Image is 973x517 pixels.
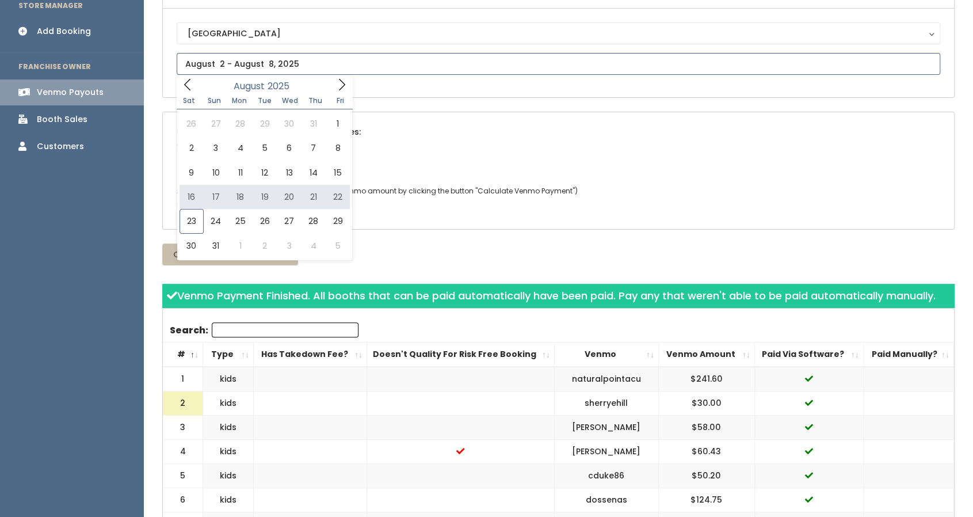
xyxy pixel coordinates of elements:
[177,53,940,75] input: August 2 - August 8, 2025
[162,244,298,265] button: Calculate Venmo Payment
[163,367,203,391] td: 1
[204,136,228,160] span: August 3, 2025
[163,416,203,440] td: 3
[302,185,326,209] span: August 21, 2025
[554,343,658,367] th: Venmo: activate to sort column ascending
[277,161,301,185] span: August 13, 2025
[204,185,228,209] span: August 17, 2025
[658,416,754,440] td: $58.00
[228,234,252,258] span: September 1, 2025
[204,234,228,258] span: August 31, 2025
[303,97,328,104] span: Thu
[37,113,87,126] div: Booth Sales
[163,171,954,229] div: Actual Amount To Pay from Venmo
[554,416,658,440] td: [PERSON_NAME]
[163,343,203,367] th: #: activate to sort column descending
[228,136,252,160] span: August 4, 2025
[204,112,228,136] span: July 27, 2025
[253,136,277,160] span: August 5, 2025
[180,209,204,233] span: August 23, 2025
[201,97,227,104] span: Sun
[277,97,303,104] span: Wed
[203,464,254,488] td: kids
[277,136,301,160] span: August 6, 2025
[277,209,301,233] span: August 27, 2025
[863,343,953,367] th: Paid Manually?: activate to sort column ascending
[326,186,578,196] span: (set venmo amount by clicking the button "Calculate Venmo Payment")
[277,234,301,258] span: September 3, 2025
[253,234,277,258] span: September 2, 2025
[658,391,754,416] td: $30.00
[254,343,367,367] th: Has Takedown Fee?: activate to sort column ascending
[203,391,254,416] td: kids
[253,112,277,136] span: July 29, 2025
[163,440,203,464] td: 4
[204,209,228,233] span: August 24, 2025
[658,367,754,391] td: $241.60
[367,343,554,367] th: Doesn't Quality For Risk Free Booking : activate to sort column ascending
[328,97,353,104] span: Fri
[180,112,204,136] span: July 26, 2025
[326,136,350,160] span: August 8, 2025
[326,185,350,209] span: August 22, 2025
[326,209,350,233] span: August 29, 2025
[180,234,204,258] span: August 30, 2025
[658,440,754,464] td: $60.43
[554,488,658,512] td: dossenas
[326,112,350,136] span: August 1, 2025
[554,440,658,464] td: [PERSON_NAME]
[163,464,203,488] td: 5
[37,140,84,153] div: Customers
[253,209,277,233] span: August 26, 2025
[177,22,940,44] button: [GEOGRAPHIC_DATA]
[180,161,204,185] span: August 9, 2025
[265,79,299,93] input: Year
[162,284,955,308] div: Venmo Payment Finished. All booths that can be paid automatically have been paid. Pay any that we...
[658,488,754,512] td: $124.75
[234,82,265,91] span: August
[163,112,954,170] div: Estimated Total To Pay From Current Sales:
[277,185,301,209] span: August 20, 2025
[754,343,863,367] th: Paid Via Software?: activate to sort column ascending
[177,97,202,104] span: Sat
[203,343,254,367] th: Type: activate to sort column ascending
[252,97,277,104] span: Tue
[554,464,658,488] td: cduke86
[228,209,252,233] span: August 25, 2025
[203,367,254,391] td: kids
[188,27,929,40] div: [GEOGRAPHIC_DATA]
[228,112,252,136] span: July 28, 2025
[658,343,754,367] th: Venmo Amount: activate to sort column ascending
[203,488,254,512] td: kids
[302,112,326,136] span: July 31, 2025
[228,161,252,185] span: August 11, 2025
[554,391,658,416] td: sherryehill
[204,161,228,185] span: August 10, 2025
[326,161,350,185] span: August 15, 2025
[180,185,204,209] span: August 16, 2025
[302,161,326,185] span: August 14, 2025
[212,322,358,337] input: Search:
[203,416,254,440] td: kids
[180,136,204,160] span: August 2, 2025
[302,209,326,233] span: August 28, 2025
[253,161,277,185] span: August 12, 2025
[163,488,203,512] td: 6
[302,136,326,160] span: August 7, 2025
[228,185,252,209] span: August 18, 2025
[170,322,358,337] label: Search:
[277,112,301,136] span: July 30, 2025
[554,367,658,391] td: naturalpointacu
[203,440,254,464] td: kids
[253,185,277,209] span: August 19, 2025
[658,464,754,488] td: $50.20
[227,97,252,104] span: Mon
[37,25,91,37] div: Add Booking
[326,234,350,258] span: September 5, 2025
[302,234,326,258] span: September 4, 2025
[163,391,203,416] td: 2
[37,86,104,98] div: Venmo Payouts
